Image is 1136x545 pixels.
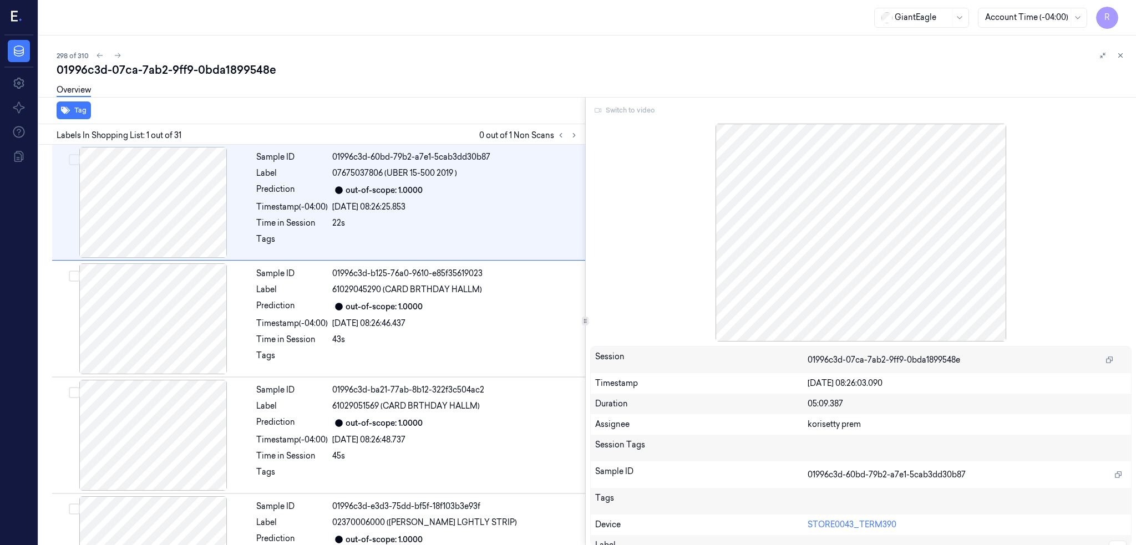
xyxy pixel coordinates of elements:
[332,517,517,528] span: 02370006000 ([PERSON_NAME] LGHTLY STRIP)
[595,351,808,369] div: Session
[256,268,328,279] div: Sample ID
[332,217,579,229] div: 22s
[595,519,808,531] div: Device
[256,517,328,528] div: Label
[256,151,328,163] div: Sample ID
[57,101,91,119] button: Tag
[256,416,328,430] div: Prediction
[332,384,579,396] div: 01996c3d-ba21-77ab-8b12-322f3c504ac2
[256,284,328,296] div: Label
[808,354,960,366] span: 01996c3d-07ca-7ab2-9ff9-0bda1899548e
[256,501,328,512] div: Sample ID
[256,184,328,197] div: Prediction
[346,185,423,196] div: out-of-scope: 1.0000
[332,334,579,345] div: 43s
[808,378,1127,389] div: [DATE] 08:26:03.090
[808,398,1127,410] div: 05:09.387
[57,84,91,97] a: Overview
[595,419,808,430] div: Assignee
[256,400,328,412] div: Label
[256,434,328,446] div: Timestamp (-04:00)
[69,503,80,515] button: Select row
[346,417,423,429] div: out-of-scope: 1.0000
[332,201,579,213] div: [DATE] 08:26:25.853
[808,519,1127,531] div: STORE0043_TERM390
[256,300,328,313] div: Prediction
[595,492,808,510] div: Tags
[1096,7,1118,29] button: R
[256,384,328,396] div: Sample ID
[332,151,579,163] div: 01996c3d-60bd-79b2-a7e1-5cab3dd30b87
[69,154,80,165] button: Select row
[57,62,1127,78] div: 01996c3d-07ca-7ab2-9ff9-0bda1899548e
[256,350,328,368] div: Tags
[69,271,80,282] button: Select row
[256,450,328,462] div: Time in Session
[332,450,579,462] div: 45s
[256,167,328,179] div: Label
[595,439,808,457] div: Session Tags
[57,130,181,141] span: Labels In Shopping List: 1 out of 31
[57,51,89,60] span: 298 of 310
[332,167,457,179] span: 07675037806 (UBER 15-500 2019 )
[346,301,423,313] div: out-of-scope: 1.0000
[256,466,328,484] div: Tags
[256,318,328,329] div: Timestamp (-04:00)
[332,434,579,446] div: [DATE] 08:26:48.737
[69,387,80,398] button: Select row
[332,501,579,512] div: 01996c3d-e3d3-75dd-bf5f-18f103b3e93f
[256,334,328,345] div: Time in Session
[332,318,579,329] div: [DATE] 08:26:46.437
[595,398,808,410] div: Duration
[808,419,1127,430] div: korisetty prem
[256,217,328,229] div: Time in Session
[595,378,808,389] div: Timestamp
[256,201,328,213] div: Timestamp (-04:00)
[808,469,966,481] span: 01996c3d-60bd-79b2-a7e1-5cab3dd30b87
[256,233,328,251] div: Tags
[595,466,808,483] div: Sample ID
[332,284,482,296] span: 61029045290 (CARD BRTHDAY HALLM)
[479,129,581,142] span: 0 out of 1 Non Scans
[332,400,480,412] span: 61029051569 (CARD BRTHDAY HALLM)
[332,268,579,279] div: 01996c3d-b125-76a0-9610-e85f35619023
